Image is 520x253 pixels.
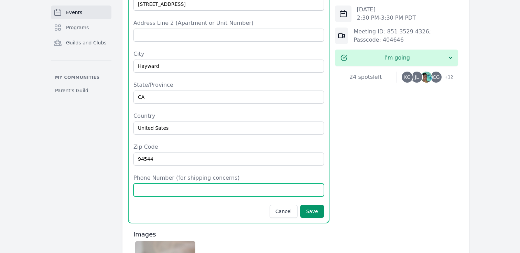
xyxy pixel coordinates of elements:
[335,50,458,66] button: I'm going
[51,6,111,97] nav: Sidebar
[51,75,111,80] p: My communities
[300,205,324,218] button: Save
[440,73,453,83] span: + 12
[133,112,324,120] label: Country
[133,19,324,27] label: Address Line 2 (Apartment or Unit Number)
[433,75,440,80] span: CG
[51,6,111,19] a: Events
[354,28,431,43] a: Meeting ID: 851 3529 4326; Passcode: 404646
[51,21,111,34] a: Programs
[51,36,111,50] a: Guilds and Clubs
[66,9,82,16] span: Events
[133,50,324,58] label: City
[133,81,324,89] label: State/Province
[133,174,324,182] label: Phone Number (for shipping concerns)
[51,84,111,97] a: Parent's Guild
[270,205,297,218] button: Cancel
[66,24,89,31] span: Programs
[415,75,419,80] span: JL
[347,54,447,62] span: I'm going
[55,87,88,94] span: Parent's Guild
[357,14,416,22] p: 2:30 PM - 3:30 PM PDT
[357,6,416,14] p: [DATE]
[404,75,410,80] span: KC
[335,73,397,81] div: 24 spots left
[66,39,107,46] span: Guilds and Clubs
[133,143,324,151] label: Zip Code
[133,230,324,239] h3: Images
